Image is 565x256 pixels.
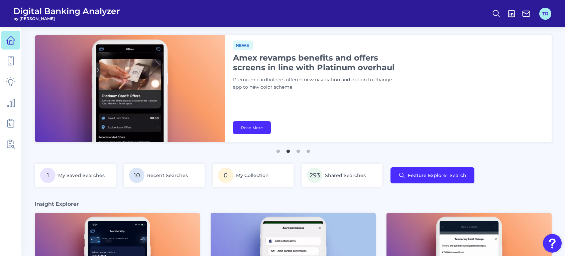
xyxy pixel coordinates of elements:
span: by [PERSON_NAME] [13,16,120,21]
button: Feature Explorer Search [390,167,474,183]
h3: Insight Explorer [35,200,79,207]
button: 2 [285,146,292,153]
span: News [233,40,253,50]
a: 0My Collection [213,164,294,187]
button: TR [539,8,551,20]
a: 1My Saved Searches [35,164,116,187]
span: 293 [307,168,322,183]
a: 10Recent Searches [124,164,205,187]
a: Read More [233,121,271,134]
span: Digital Banking Analyzer [13,6,120,16]
span: Shared Searches [325,172,366,178]
span: Feature Explorer Search [408,173,466,178]
span: My Collection [236,172,269,178]
button: 3 [295,146,302,153]
span: 0 [218,168,233,183]
button: Open Resource Center [543,234,562,253]
button: 1 [275,146,281,153]
span: 1 [40,168,55,183]
img: bannerImg [35,35,225,142]
span: Recent Searches [147,172,188,178]
h1: Amex revamps benefits and offers screens in line with Platinum overhaul [233,53,400,72]
p: Premium cardholders offered new navigation and option to change app to new color scheme [233,76,400,91]
span: My Saved Searches [58,172,105,178]
span: 10 [129,168,144,183]
a: News [233,42,253,48]
button: 4 [305,146,312,153]
a: 293Shared Searches [302,164,382,187]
